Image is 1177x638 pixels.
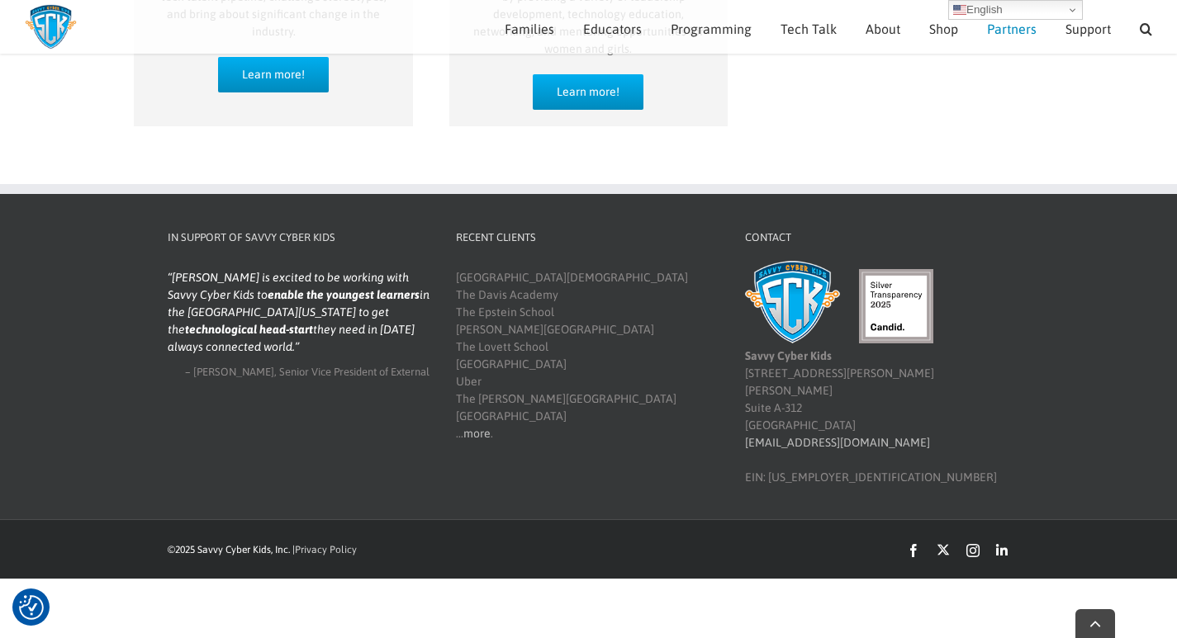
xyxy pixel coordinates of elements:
[745,436,930,449] a: [EMAIL_ADDRESS][DOMAIN_NAME]
[987,22,1037,35] span: Partners
[583,22,642,35] span: Educators
[168,229,430,246] h4: In Support of Savvy Cyber Kids
[953,3,966,17] img: en
[557,85,619,99] span: Learn more!
[745,349,832,362] b: Savvy Cyber Kids
[279,366,430,395] span: Senior Vice President of External Affairs
[456,229,719,246] h4: Recent Clients
[17,58,34,72] label: All
[268,288,420,301] strong: enable the youngest learners
[295,544,357,555] a: Privacy Policy
[7,25,31,37] span: Back
[929,22,958,35] span: Shop
[17,41,97,55] label: New Prospects
[185,323,313,336] strong: technological head-start
[4,59,15,69] input: All
[745,261,840,343] img: Savvy Cyber Kids
[866,22,900,35] span: About
[505,22,554,35] span: Families
[745,269,1008,486] div: [STREET_ADDRESS][PERSON_NAME][PERSON_NAME] Suite A-312 [GEOGRAPHIC_DATA] EIN: [US_EMPLOYER_IDENTI...
[671,22,752,35] span: Programming
[19,595,44,620] button: Consent Preferences
[745,229,1008,246] h4: Contact
[168,269,430,356] blockquote: [PERSON_NAME] is excited to be working with Savvy Cyber Kids to in the [GEOGRAPHIC_DATA][US_STATE...
[456,269,719,442] div: [GEOGRAPHIC_DATA][DEMOGRAPHIC_DATA] The Davis Academy The Epstein School [PERSON_NAME][GEOGRAPHIC...
[25,4,77,50] img: Savvy Cyber Kids Logo
[242,68,305,82] span: Learn more!
[19,595,44,620] img: Revisit consent button
[1065,22,1111,35] span: Support
[4,42,15,53] input: New Prospects
[533,74,643,110] a: Learn more!
[463,427,491,440] a: more
[859,269,933,343] img: candid-seal-silver-2025.svg
[781,22,837,35] span: Tech Talk
[218,57,329,92] a: Learn more!
[193,366,274,378] span: [PERSON_NAME]
[168,542,672,557] div: ©2025 Savvy Cyber Kids, Inc. |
